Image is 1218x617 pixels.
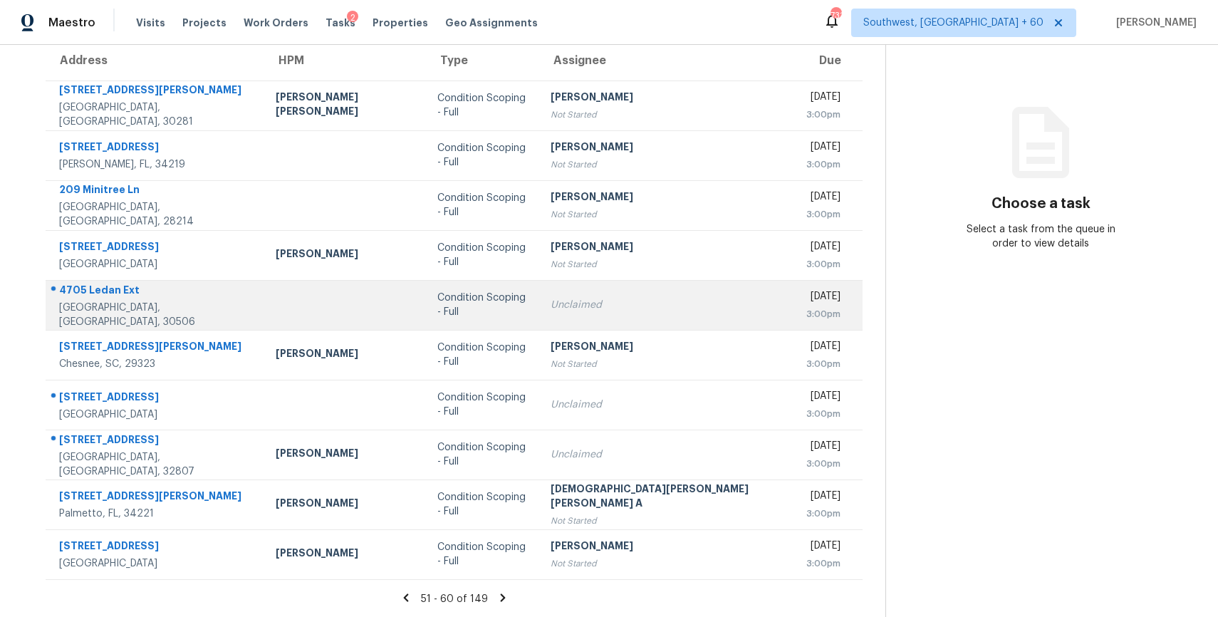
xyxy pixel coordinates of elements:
[806,556,840,571] div: 3:00pm
[806,389,840,407] div: [DATE]
[806,457,840,471] div: 3:00pm
[964,222,1118,251] div: Select a task from the queue in order to view details
[276,446,415,464] div: [PERSON_NAME]
[59,408,253,422] div: [GEOGRAPHIC_DATA]
[551,357,784,371] div: Not Started
[863,16,1043,30] span: Southwest, [GEOGRAPHIC_DATA] + 60
[437,540,528,569] div: Condition Scoping - Full
[276,90,415,122] div: [PERSON_NAME] [PERSON_NAME]
[806,190,840,207] div: [DATE]
[551,207,784,222] div: Not Started
[551,257,784,271] div: Not Started
[347,11,358,25] div: 2
[551,482,784,514] div: [DEMOGRAPHIC_DATA][PERSON_NAME] [PERSON_NAME] A
[806,339,840,357] div: [DATE]
[437,91,528,120] div: Condition Scoping - Full
[136,16,165,30] span: Visits
[59,432,253,450] div: [STREET_ADDRESS]
[806,439,840,457] div: [DATE]
[59,182,253,200] div: 209 Minitree Ln
[795,41,863,81] th: Due
[437,141,528,170] div: Condition Scoping - Full
[551,140,784,157] div: [PERSON_NAME]
[437,440,528,469] div: Condition Scoping - Full
[806,140,840,157] div: [DATE]
[551,157,784,172] div: Not Started
[426,41,539,81] th: Type
[806,90,840,108] div: [DATE]
[48,16,95,30] span: Maestro
[437,191,528,219] div: Condition Scoping - Full
[551,539,784,556] div: [PERSON_NAME]
[551,339,784,357] div: [PERSON_NAME]
[551,556,784,571] div: Not Started
[276,546,415,564] div: [PERSON_NAME]
[806,207,840,222] div: 3:00pm
[806,407,840,421] div: 3:00pm
[445,16,538,30] span: Geo Assignments
[831,9,840,23] div: 731
[59,390,253,408] div: [STREET_ADDRESS]
[59,539,253,556] div: [STREET_ADDRESS]
[551,90,784,108] div: [PERSON_NAME]
[551,298,784,312] div: Unclaimed
[437,241,528,269] div: Condition Scoping - Full
[59,507,253,521] div: Palmetto, FL, 34221
[59,450,253,479] div: [GEOGRAPHIC_DATA], [GEOGRAPHIC_DATA], 32807
[806,257,840,271] div: 3:00pm
[551,190,784,207] div: [PERSON_NAME]
[421,594,488,604] span: 51 - 60 of 149
[437,341,528,369] div: Condition Scoping - Full
[244,16,308,30] span: Work Orders
[276,496,415,514] div: [PERSON_NAME]
[373,16,428,30] span: Properties
[59,157,253,172] div: [PERSON_NAME], FL, 34219
[806,289,840,307] div: [DATE]
[59,283,253,301] div: 4705 Ledan Ext
[59,489,253,507] div: [STREET_ADDRESS][PERSON_NAME]
[59,257,253,271] div: [GEOGRAPHIC_DATA]
[326,18,355,28] span: Tasks
[806,539,840,556] div: [DATE]
[264,41,426,81] th: HPM
[551,514,784,528] div: Not Started
[182,16,227,30] span: Projects
[806,357,840,371] div: 3:00pm
[437,390,528,419] div: Condition Scoping - Full
[437,490,528,519] div: Condition Scoping - Full
[276,247,415,264] div: [PERSON_NAME]
[806,239,840,257] div: [DATE]
[59,83,253,100] div: [STREET_ADDRESS][PERSON_NAME]
[59,100,253,129] div: [GEOGRAPHIC_DATA], [GEOGRAPHIC_DATA], 30281
[59,339,253,357] div: [STREET_ADDRESS][PERSON_NAME]
[59,357,253,371] div: Chesnee, SC, 29323
[551,239,784,257] div: [PERSON_NAME]
[806,507,840,521] div: 3:00pm
[59,301,253,329] div: [GEOGRAPHIC_DATA], [GEOGRAPHIC_DATA], 30506
[806,489,840,507] div: [DATE]
[276,346,415,364] div: [PERSON_NAME]
[551,108,784,122] div: Not Started
[437,291,528,319] div: Condition Scoping - Full
[991,197,1091,211] h3: Choose a task
[59,140,253,157] div: [STREET_ADDRESS]
[806,108,840,122] div: 3:00pm
[1110,16,1197,30] span: [PERSON_NAME]
[806,157,840,172] div: 3:00pm
[539,41,795,81] th: Assignee
[59,556,253,571] div: [GEOGRAPHIC_DATA]
[551,447,784,462] div: Unclaimed
[59,239,253,257] div: [STREET_ADDRESS]
[806,307,840,321] div: 3:00pm
[46,41,264,81] th: Address
[551,398,784,412] div: Unclaimed
[59,200,253,229] div: [GEOGRAPHIC_DATA], [GEOGRAPHIC_DATA], 28214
